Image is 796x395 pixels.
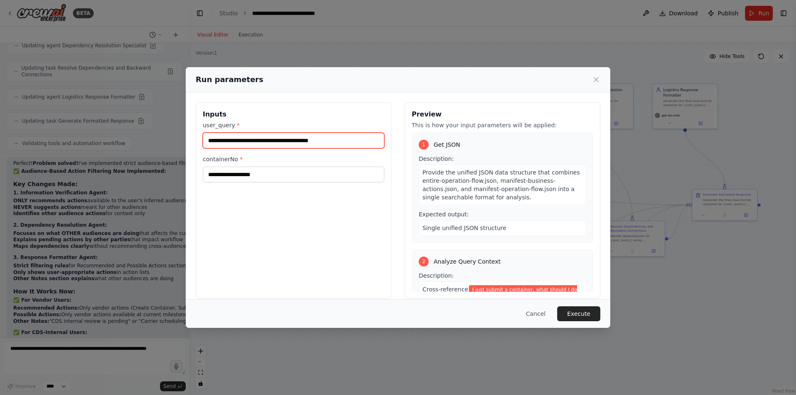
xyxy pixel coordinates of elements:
[203,155,384,163] label: containerNo
[422,169,580,201] span: Provide the unified JSON data structure that combines entire-operation-flow.json, manifest-busine...
[419,211,469,218] span: Expected output:
[203,109,384,119] h3: Inputs
[203,121,384,129] label: user_query
[519,306,552,321] button: Cancel
[412,109,593,119] h3: Preview
[422,286,468,293] span: Cross-reference
[196,74,263,85] h2: Run parameters
[419,272,454,279] span: Description:
[412,121,593,129] p: This is how your input parameters will be applied:
[419,257,429,267] div: 2
[419,140,429,150] div: 1
[422,285,577,303] span: Variable: user_query
[557,306,600,321] button: Execute
[434,141,460,149] span: Get JSON
[434,257,500,266] span: Analyze Query Context
[422,225,506,231] span: Single unified JSON structure
[419,155,454,162] span: Description:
